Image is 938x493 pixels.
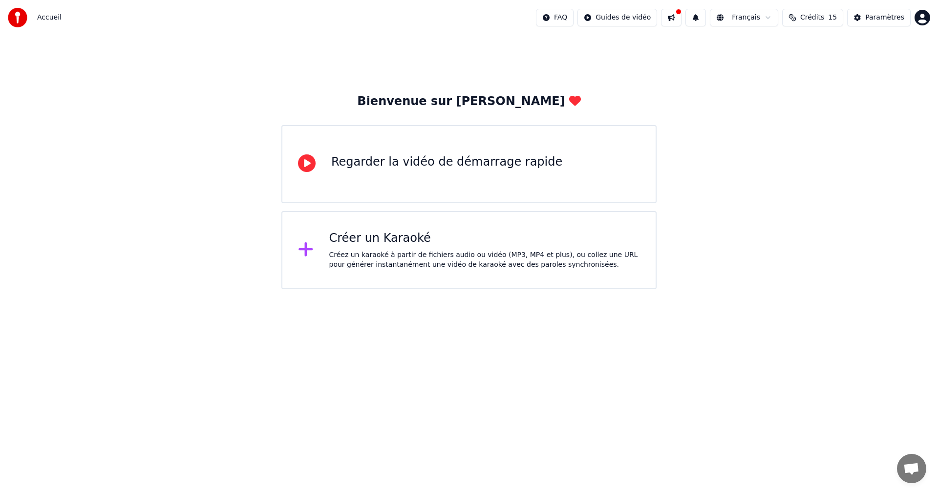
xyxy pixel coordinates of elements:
[331,154,562,170] div: Regarder la vidéo de démarrage rapide
[8,8,27,27] img: youka
[865,13,904,22] div: Paramètres
[536,9,574,26] button: FAQ
[37,13,62,22] nav: breadcrumb
[357,94,580,109] div: Bienvenue sur [PERSON_NAME]
[782,9,843,26] button: Crédits15
[800,13,824,22] span: Crédits
[37,13,62,22] span: Accueil
[897,454,926,483] a: Ouvrir le chat
[828,13,837,22] span: 15
[847,9,911,26] button: Paramètres
[577,9,657,26] button: Guides de vidéo
[329,250,640,270] div: Créez un karaoké à partir de fichiers audio ou vidéo (MP3, MP4 et plus), ou collez une URL pour g...
[329,231,640,246] div: Créer un Karaoké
